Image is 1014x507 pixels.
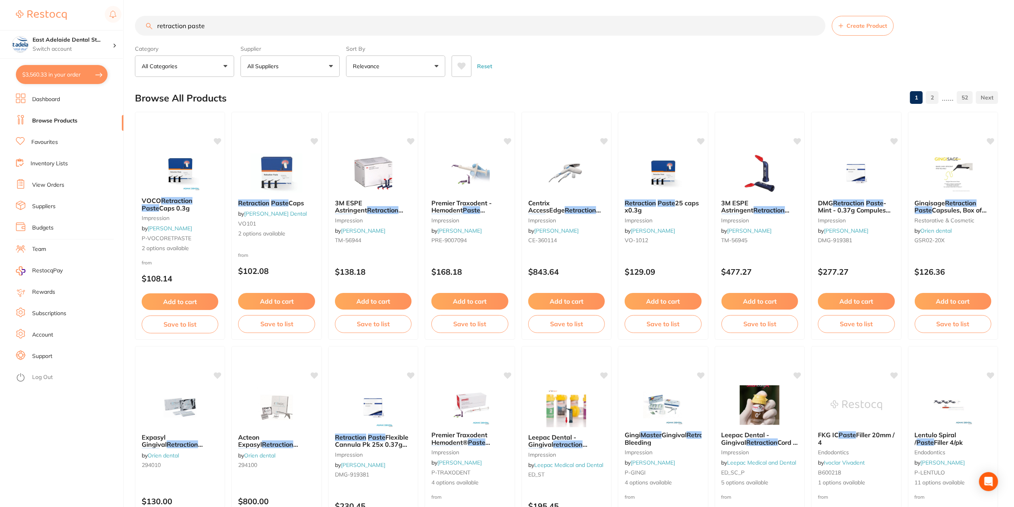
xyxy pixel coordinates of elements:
span: FKG IC [818,431,839,439]
span: Premier Traxodent Hemodent® [431,431,487,446]
button: Add to cart [625,293,701,310]
button: Save to list [142,316,218,333]
img: Gingisage Retraction Paste Capsules, Box of 20 [927,153,979,193]
em: Retraction [687,431,718,439]
p: $277.27 [818,267,895,276]
a: 1 [910,90,923,105]
p: $168.18 [431,267,508,276]
em: Retraction [431,214,463,222]
span: Gingival [662,431,687,439]
button: All Categories [135,55,234,77]
a: [PERSON_NAME] Dental [244,210,307,217]
span: ED_ST [528,471,545,478]
em: Retraction [335,433,366,441]
img: RestocqPay [16,266,25,276]
small: impression [625,449,701,455]
a: Orien dental [244,452,275,459]
a: Browse Products [32,117,77,125]
em: Paste [468,438,485,446]
button: Save to list [431,315,508,333]
span: Leepac Dental - Gingival [528,433,576,448]
span: VO-1012 [625,237,648,244]
p: Switch account [33,45,113,53]
button: Add to cart [722,293,798,310]
span: TM-56945 [722,237,748,244]
h2: Browse All Products [135,93,227,104]
p: $843.64 [528,267,605,276]
img: Retraction Paste Flexible Cannula Pk 25x 0.37g Compules [348,388,399,427]
span: 4 options available [431,479,508,487]
span: 294010 [142,461,161,469]
span: x 100 Capsules [739,214,785,222]
span: by [238,210,307,217]
small: impression [722,449,798,455]
span: Flexible Cannula Pk 25x 0.37g Compules [335,433,408,456]
span: by [335,227,385,234]
span: & Bleeding [625,431,722,446]
span: GSR02-20X [915,237,945,244]
img: 3M ESPE Astringent Retraction Paste x 100 Capsules [734,153,785,193]
a: Orien dental [921,227,952,234]
span: by [528,461,603,469]
p: ...... [942,93,954,102]
a: Budgets [32,224,54,232]
label: Sort By [346,45,445,52]
em: Paste [238,448,256,456]
img: Centrix AccessEdge Retraction Paste Kit - High Viscosity, 60-Pack [541,153,592,193]
span: P-LENTULO [915,469,945,476]
input: Search Products [135,16,825,36]
span: x 25 Capsules [352,214,395,222]
b: 3M ESPE Astringent Retraction Paste x 100 Capsules [722,199,798,214]
span: from [431,494,442,500]
b: Centrix AccessEdge Retraction Paste Kit - High Viscosity, 60-Pack [528,199,605,214]
span: from [722,494,732,500]
small: impression [625,217,701,224]
img: Gingi Master Gingival Retraction & Bleeding [637,385,689,425]
span: by [818,459,865,466]
span: (SUPERTRACT) - High Quality Dental Product [528,448,598,471]
button: All Suppliers [241,55,340,77]
a: Rewards [32,288,55,296]
p: $126.36 [915,267,991,276]
a: [PERSON_NAME] [631,227,675,234]
span: by [335,461,385,469]
p: $102.08 [238,266,315,276]
a: [PERSON_NAME] [534,227,579,234]
span: Capsules, Box of 20 [915,206,987,221]
span: DMG-919381 [818,237,852,244]
span: by [142,225,192,232]
span: from [625,494,635,500]
span: System - Unit Dose, 24-Pack [431,214,504,229]
button: Add to cart [915,293,991,310]
p: $138.18 [335,267,412,276]
b: VOCO Retraction Paste Caps 0.3g [142,197,218,212]
em: Retraction [565,206,596,214]
span: by [722,227,772,234]
em: Paste [915,206,932,214]
span: from [915,494,925,500]
span: 1 options available [818,479,895,487]
span: Create Product [847,23,887,29]
span: 2 options available [142,245,218,253]
span: from [142,260,152,266]
small: impression [722,217,798,224]
span: from [818,494,828,500]
span: Gingi [625,431,641,439]
em: Retraction [431,446,463,453]
span: 2 options available [238,230,315,238]
em: Paste [368,433,385,441]
img: Lentulo Spiral / Paste Filler 4/pk [927,385,979,425]
img: FKG IC Paste Filler 20mm / 4 [831,385,882,425]
span: DMG [818,199,833,207]
span: Mini Kit [256,448,278,456]
small: impression [142,215,218,221]
button: Add to cart [238,293,315,310]
span: 25 caps x0.3g [625,199,699,214]
span: VO101 [238,220,256,227]
b: Gingisage Retraction Paste Capsules, Box of 20 [915,199,991,214]
a: Inventory Lists [31,160,68,168]
span: 4 options available [625,479,701,487]
b: Expasyl Gingival Retraction Paste Capsules, Box of 6 [142,434,218,448]
a: Restocq Logo [16,6,67,24]
img: DMG Retraction Paste - Mint - 0.37g Compules with Flexible Cannulas, 25-Pack [831,153,882,193]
